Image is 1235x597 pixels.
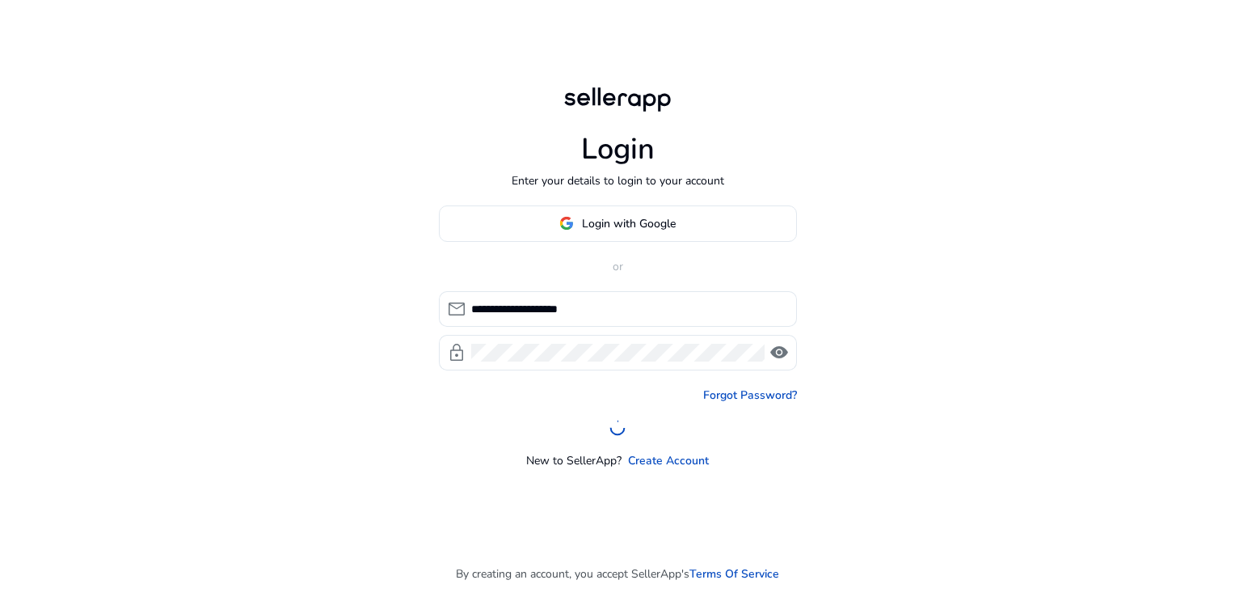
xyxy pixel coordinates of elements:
[769,343,789,362] span: visibility
[439,258,797,275] p: or
[581,132,655,167] h1: Login
[512,172,724,189] p: Enter your details to login to your account
[447,343,466,362] span: lock
[447,299,466,319] span: mail
[628,452,709,469] a: Create Account
[703,387,797,404] a: Forgot Password?
[439,205,797,242] button: Login with Google
[689,565,779,582] a: Terms Of Service
[582,215,676,232] span: Login with Google
[559,216,574,231] img: google-logo.svg
[526,452,622,469] p: New to SellerApp?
